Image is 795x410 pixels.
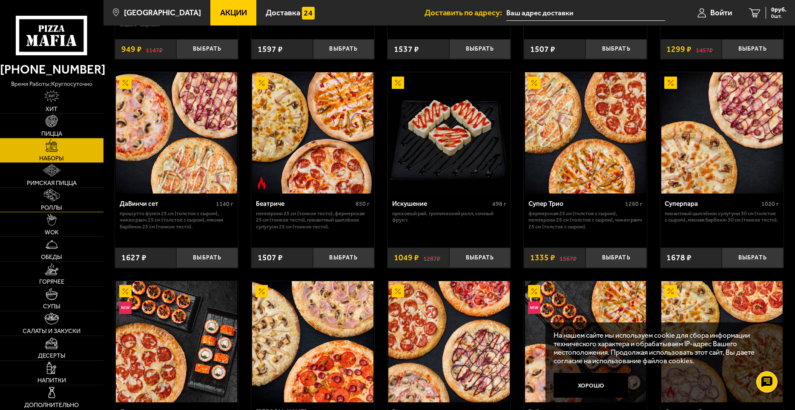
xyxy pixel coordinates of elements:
[255,177,268,189] img: Острое блюдо
[302,7,314,19] img: 15daf4d41897b9f0e9f617042186c801.svg
[256,200,354,208] div: Беатриче
[176,39,238,60] button: Выбрать
[27,180,77,186] span: Римская пицца
[722,39,784,60] button: Выбрать
[392,77,404,89] img: Акционный
[251,281,374,402] a: АкционныйХет Трик
[560,253,577,262] s: 1567 ₽
[256,210,370,230] p: Пепперони 25 см (тонкое тесто), Фермерская 25 см (тонкое тесто), Пикантный цыплёнок сулугуни 25 с...
[530,45,555,53] span: 1507 ₽
[255,77,268,89] img: Акционный
[449,39,511,60] button: Выбрать
[394,253,419,262] span: 1049 ₽
[530,253,555,262] span: 1335 ₽
[665,210,779,223] p: Пикантный цыплёнок сулугуни 30 см (толстое с сыром), Мясная Барбекю 30 см (тонкое тесто).
[771,7,786,13] span: 0 руб.
[252,72,373,194] img: Беатриче
[252,281,373,402] img: Хет Трик
[525,281,646,402] img: Всё включено
[665,200,759,208] div: Суперпара
[146,45,163,53] s: 1147 ₽
[356,200,370,208] span: 850 г
[696,45,713,53] s: 1457 ₽
[585,248,647,268] button: Выбрать
[258,45,283,53] span: 1597 ₽
[660,72,784,194] a: АкционныйСуперпара
[525,72,646,194] img: Супер Трио
[266,9,300,17] span: Доставка
[46,106,57,112] span: Хит
[664,285,677,297] img: Акционный
[666,45,692,53] span: 1299 ₽
[528,210,643,230] p: Фермерская 25 см (толстое с сыром), Пепперони 25 см (толстое с сыром), Чикен Ранч 25 см (толстое ...
[449,248,511,268] button: Выбрать
[120,210,234,230] p: Прошутто Фунги 25 см (толстое с сыром), Чикен Ранч 25 см (толстое с сыром), Мясная Барбекю 25 см ...
[41,205,62,211] span: Роллы
[524,72,647,194] a: АкционныйСупер Трио
[41,254,62,260] span: Обеды
[528,200,623,208] div: Супер Трио
[115,281,238,402] a: АкционныйНовинкаДжекпот
[45,229,59,235] span: WOK
[585,39,647,60] button: Выбрать
[554,331,770,365] p: На нашем сайте мы используем cookie для сбора информации технического характера и обрабатываем IP...
[660,281,784,402] a: АкционныйОстрое блюдоОстровский
[554,373,628,398] button: Хорошо
[710,9,732,17] span: Войти
[119,285,132,297] img: Акционный
[761,200,779,208] span: 1020 г
[39,279,64,285] span: Горячее
[124,9,201,17] span: [GEOGRAPHIC_DATA]
[43,303,60,309] span: Супы
[506,5,665,21] input: Ваш адрес доставки
[492,200,506,208] span: 498 г
[625,200,643,208] span: 1260 г
[255,285,268,297] img: Акционный
[388,72,510,194] img: Искушение
[120,200,214,208] div: ДаВинчи сет
[37,377,66,383] span: Напитки
[121,45,142,53] span: 949 ₽
[524,281,647,402] a: АкционныйНовинкаВсё включено
[392,210,506,223] p: Ореховый рай, Тропический ролл, Сочный фрукт.
[661,72,783,194] img: Суперпара
[387,72,511,194] a: АкционныйИскушение
[41,131,62,137] span: Пицца
[528,285,540,297] img: Акционный
[24,402,79,408] span: Дополнительно
[528,302,540,314] img: Новинка
[313,39,375,60] button: Выбрать
[38,353,66,359] span: Десерты
[771,14,786,19] span: 0 шт.
[251,72,374,194] a: АкционныйОстрое блюдоБеатриче
[115,72,238,194] a: АкционныйДаВинчи сет
[116,281,237,402] img: Джекпот
[666,253,692,262] span: 1678 ₽
[119,302,132,314] img: Новинка
[423,253,440,262] s: 1287 ₽
[23,328,80,334] span: Салаты и закуски
[392,200,490,208] div: Искушение
[258,253,283,262] span: 1507 ₽
[388,281,510,402] img: Римские каникулы
[116,72,237,194] img: ДаВинчи сет
[392,285,404,297] img: Акционный
[313,248,375,268] button: Выбрать
[664,77,677,89] img: Акционный
[39,155,64,161] span: Наборы
[387,281,511,402] a: АкционныйРимские каникулы
[119,77,132,89] img: Акционный
[661,281,783,402] img: Островский
[528,77,540,89] img: Акционный
[121,253,146,262] span: 1627 ₽
[216,200,233,208] span: 1140 г
[220,9,247,17] span: Акции
[176,248,238,268] button: Выбрать
[394,45,419,53] span: 1537 ₽
[722,248,784,268] button: Выбрать
[425,9,506,17] span: Доставить по адресу:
